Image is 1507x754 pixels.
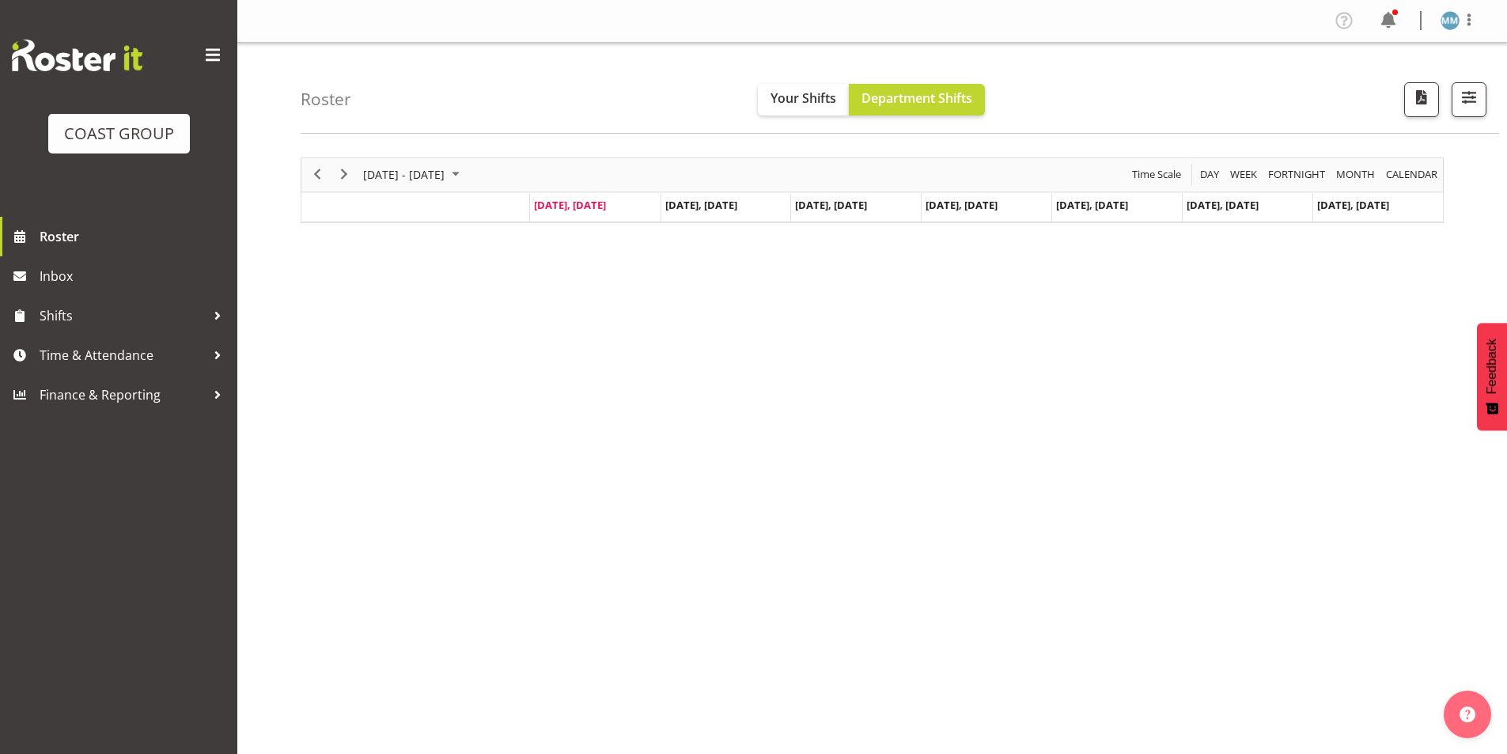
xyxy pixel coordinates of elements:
[1266,165,1328,184] button: Fortnight
[861,89,972,107] span: Department Shifts
[1228,165,1260,184] button: Timeline Week
[795,198,867,212] span: [DATE], [DATE]
[358,158,469,191] div: Sep 29 - Oct 05, 2025
[758,84,849,116] button: Your Shifts
[307,165,328,184] button: Previous
[1452,82,1486,117] button: Filter Shifts
[1384,165,1441,184] button: Month
[1056,198,1128,212] span: [DATE], [DATE]
[1198,165,1222,184] button: Timeline Day
[362,165,446,184] span: [DATE] - [DATE]
[40,264,229,288] span: Inbox
[771,89,836,107] span: Your Shifts
[64,122,174,146] div: COAST GROUP
[1130,165,1183,184] span: Time Scale
[1267,165,1327,184] span: Fortnight
[301,157,1444,223] div: Timeline Week of September 29, 2025
[331,158,358,191] div: next period
[301,90,351,108] h4: Roster
[849,84,985,116] button: Department Shifts
[1477,323,1507,430] button: Feedback - Show survey
[665,198,737,212] span: [DATE], [DATE]
[40,383,206,407] span: Finance & Reporting
[1317,198,1389,212] span: [DATE], [DATE]
[1441,11,1460,30] img: matthew-mcfarlane259.jpg
[1460,707,1475,722] img: help-xxl-2.png
[1130,165,1184,184] button: Time Scale
[40,225,229,248] span: Roster
[1187,198,1259,212] span: [DATE], [DATE]
[926,198,998,212] span: [DATE], [DATE]
[1404,82,1439,117] button: Download a PDF of the roster according to the set date range.
[1485,339,1499,394] span: Feedback
[304,158,331,191] div: previous period
[361,165,467,184] button: September 2025
[1334,165,1378,184] button: Timeline Month
[40,304,206,328] span: Shifts
[334,165,355,184] button: Next
[12,40,142,71] img: Rosterit website logo
[1384,165,1439,184] span: calendar
[1229,165,1259,184] span: Week
[40,343,206,367] span: Time & Attendance
[1198,165,1221,184] span: Day
[534,198,606,212] span: [DATE], [DATE]
[1335,165,1376,184] span: Month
